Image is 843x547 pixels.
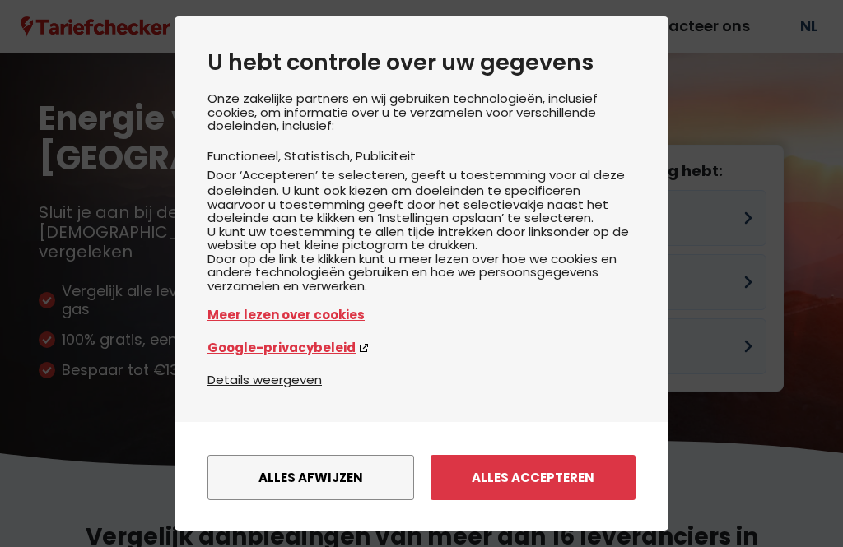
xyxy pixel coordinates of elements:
[431,455,636,500] button: Alles accepteren
[207,49,636,76] h2: U hebt controle over uw gegevens
[356,147,416,165] li: Publiciteit
[207,455,414,500] button: Alles afwijzen
[207,338,636,357] a: Google-privacybeleid
[207,305,636,324] a: Meer lezen over cookies
[207,370,322,389] button: Details weergeven
[207,92,636,370] div: Onze zakelijke partners en wij gebruiken technologieën, inclusief cookies, om informatie over u t...
[207,147,284,165] li: Functioneel
[175,422,668,533] div: menu
[284,147,356,165] li: Statistisch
